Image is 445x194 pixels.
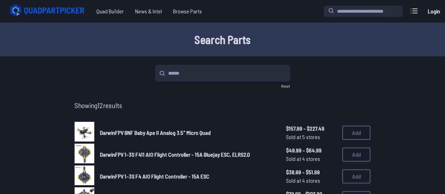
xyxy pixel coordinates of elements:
span: Sold at 4 stores [286,155,337,163]
a: image [75,144,94,165]
span: $49.99 - $64.99 [286,146,337,155]
span: DarwinFPV BNF Baby Ape II Analog 3.5" Micro Quad [100,129,211,136]
button: Add [342,148,370,162]
a: DarwinFPV 1-3S F4 AIO Flight Controller - 15A ESC [100,172,275,181]
a: Quad Builder [91,4,129,18]
a: image [75,165,94,187]
span: Sold at 4 stores [286,176,337,185]
a: Browse Parts [167,4,208,18]
h1: Search Parts [8,31,437,48]
span: DarwinFPV 1-3S F411 AIO Flight Controller - 15A Bluejay ESC, ELRS2.0 [100,151,250,158]
button: Add [342,169,370,183]
span: Sold at 5 stores [286,133,337,141]
a: Login [425,4,442,18]
a: DarwinFPV 1-3S F411 AIO Flight Controller - 15A Bluejay ESC, ELRS2.0 [100,150,275,159]
span: DarwinFPV 1-3S F4 AIO Flight Controller - 15A ESC [100,173,209,180]
button: Add [342,126,370,140]
span: $38.99 - $51.99 [286,168,337,176]
a: Reset [281,83,290,88]
a: News & Intel [129,4,167,18]
span: $157.99 - $227.49 [286,124,337,133]
img: image [75,144,94,163]
a: DarwinFPV BNF Baby Ape II Analog 3.5" Micro Quad [100,129,275,137]
a: image [75,122,94,144]
img: image [75,165,94,185]
img: image [75,122,94,142]
p: Showing 12 results [75,100,370,111]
